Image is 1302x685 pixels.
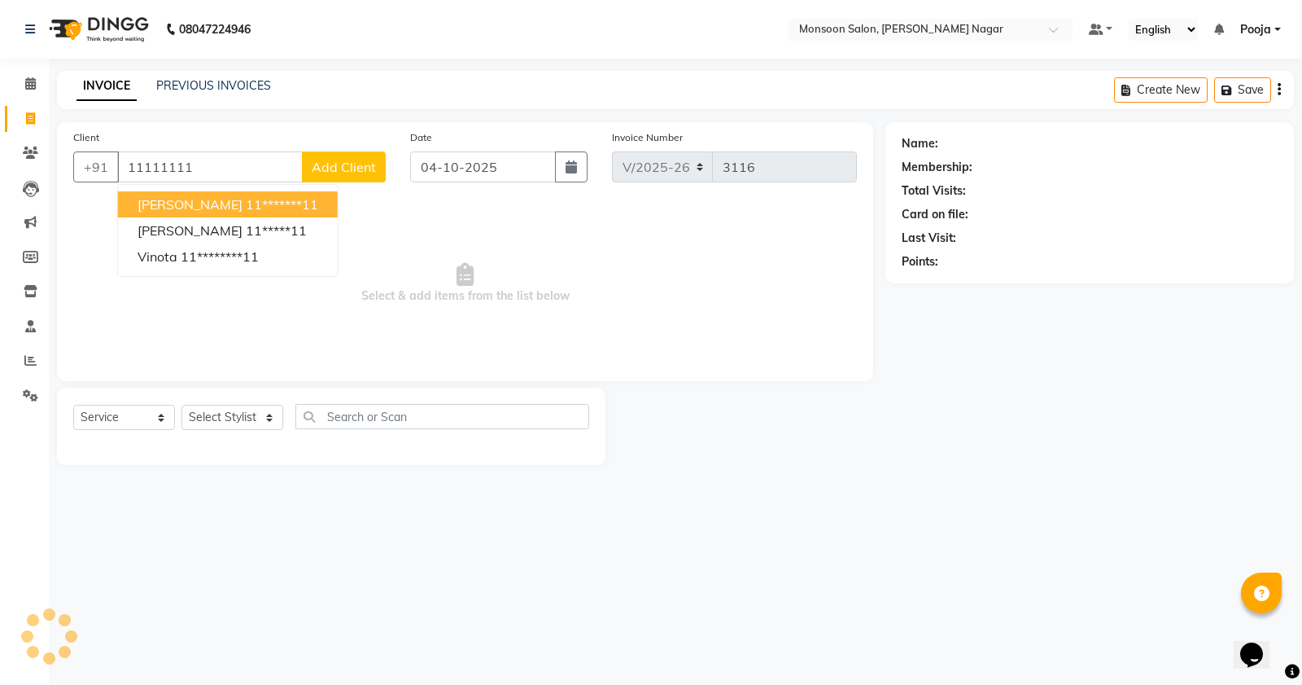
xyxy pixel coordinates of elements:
label: Date [410,130,432,145]
button: Save [1214,77,1271,103]
img: logo [42,7,153,52]
div: Total Visits: [902,182,966,200]
span: [PERSON_NAME] [138,222,242,239]
b: 08047224946 [179,7,251,52]
button: +91 [73,151,119,182]
span: Select & add items from the list below [73,202,857,365]
button: Create New [1114,77,1208,103]
span: Add Client [312,159,376,175]
span: [PERSON_NAME] [138,196,242,213]
iframe: chat widget [1234,620,1286,669]
span: Pooja [1240,21,1271,38]
div: Card on file: [902,206,968,223]
button: Add Client [302,151,386,182]
div: Last Visit: [902,230,956,247]
span: vinota [138,248,177,265]
a: INVOICE [76,72,137,101]
div: Points: [902,253,938,270]
div: Membership: [902,159,972,176]
input: Search by Name/Mobile/Email/Code [117,151,303,182]
a: PREVIOUS INVOICES [156,78,271,93]
label: Client [73,130,99,145]
div: Name: [902,135,938,152]
input: Search or Scan [295,404,589,429]
label: Invoice Number [612,130,683,145]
